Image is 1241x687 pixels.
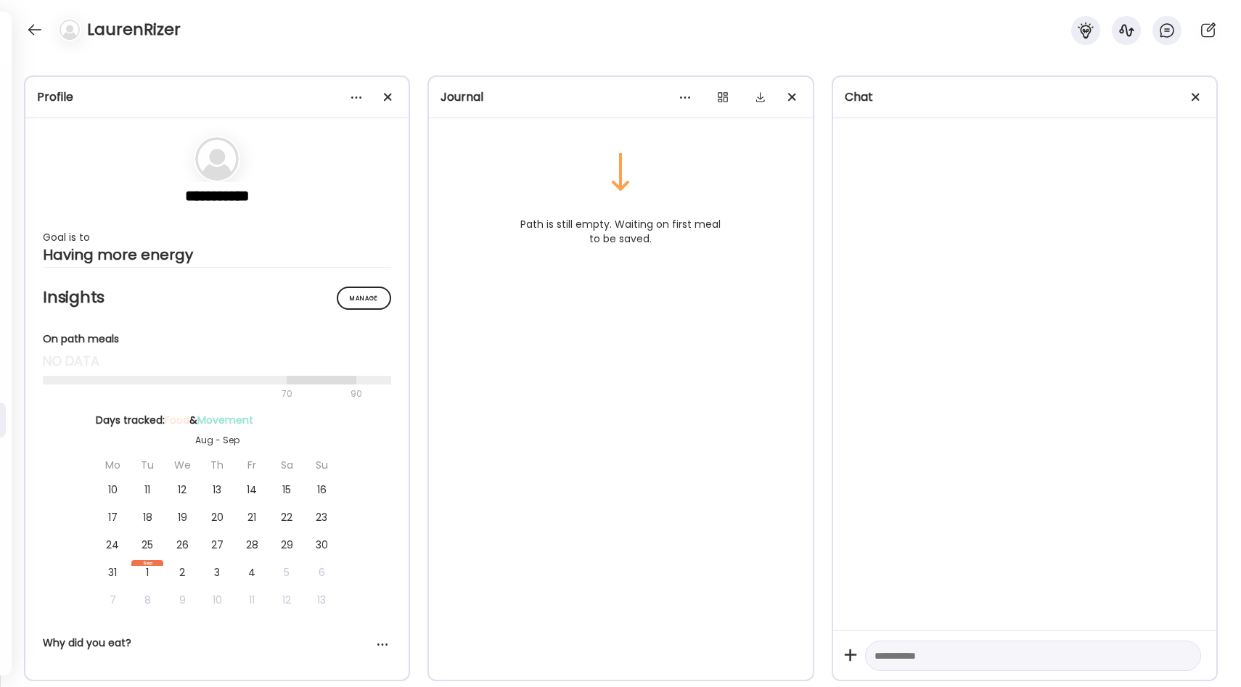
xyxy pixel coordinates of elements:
[236,505,268,530] div: 21
[337,287,391,310] div: Manage
[166,532,198,557] div: 26
[166,453,198,477] div: We
[306,532,337,557] div: 30
[236,532,268,557] div: 28
[349,385,364,403] div: 90
[504,211,737,252] div: Path is still empty. Waiting on first meal to be saved.
[845,89,1205,106] div: Chat
[201,532,233,557] div: 27
[43,635,391,651] div: Why did you eat?
[271,477,303,502] div: 15
[236,453,268,477] div: Fr
[201,588,233,612] div: 10
[43,287,391,308] h2: Insights
[306,588,337,612] div: 13
[131,560,163,585] div: 1
[306,560,337,585] div: 6
[131,477,163,502] div: 11
[197,413,253,427] span: Movement
[306,453,337,477] div: Su
[165,413,189,427] span: Food
[37,89,397,106] div: Profile
[271,505,303,530] div: 22
[43,229,391,246] div: Goal is to
[236,588,268,612] div: 11
[97,505,128,530] div: 17
[131,588,163,612] div: 8
[131,505,163,530] div: 18
[131,453,163,477] div: Tu
[97,532,128,557] div: 24
[166,477,198,502] div: 12
[306,505,337,530] div: 23
[201,477,233,502] div: 13
[236,477,268,502] div: 14
[271,532,303,557] div: 29
[166,505,198,530] div: 19
[43,332,391,347] div: On path meals
[236,560,268,585] div: 4
[43,246,391,263] div: Having more energy
[441,89,800,106] div: Journal
[201,560,233,585] div: 3
[97,588,128,612] div: 7
[201,453,233,477] div: Th
[131,560,163,566] div: Sep
[96,434,338,447] div: Aug - Sep
[96,413,338,428] div: Days tracked: &
[97,560,128,585] div: 31
[97,477,128,502] div: 10
[60,20,80,40] img: bg-avatar-default.svg
[271,453,303,477] div: Sa
[87,18,181,41] h4: LaurenRizer
[195,137,239,181] img: bg-avatar-default.svg
[306,477,337,502] div: 16
[43,385,346,403] div: 70
[131,532,163,557] div: 25
[97,453,128,477] div: Mo
[166,560,198,585] div: 2
[166,588,198,612] div: 9
[43,353,391,370] div: no data
[201,505,233,530] div: 20
[271,560,303,585] div: 5
[271,588,303,612] div: 12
